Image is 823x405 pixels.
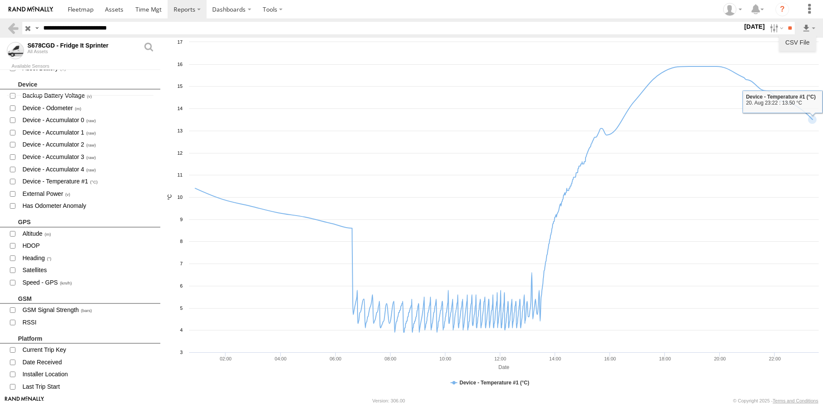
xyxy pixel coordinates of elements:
[21,265,154,276] span: View Sensor Data
[604,356,616,361] text: 16:00
[27,49,143,54] div: All Assets
[167,194,173,200] tspan: °C
[10,255,15,261] input: Heading
[21,152,154,162] span: View Sensor Data
[7,22,19,34] a: Back to Assets
[372,398,405,403] div: Version: 306.00
[21,369,154,380] span: View Sensor Data
[21,381,154,392] span: View Sensor Data
[10,320,15,325] input: RSSI
[21,277,154,288] span: View Sensor Data
[330,356,342,361] text: 06:00
[10,105,15,111] input: Device - Odometer
[180,350,183,355] text: 3
[33,22,40,34] label: Search Query
[10,179,15,184] input: Device - Temperature #1
[275,356,287,361] text: 04:00
[180,217,183,222] text: 9
[10,203,15,209] input: Has Odometer Anomaly
[9,6,53,12] img: rand-logo.svg
[5,396,44,405] a: Visit our Website
[180,261,183,266] text: 7
[18,81,157,88] div: Device
[21,240,154,251] span: View Sensor Data
[10,307,15,313] input: GSM Signal Strength
[460,380,529,386] tspan: Device - Temperature #1 (°C)
[21,357,154,368] span: View Sensor Data
[18,295,157,303] div: GSM
[143,42,153,59] a: View Asset Details
[10,372,15,377] input: Installer Location
[21,253,154,264] span: View Sensor Data
[10,267,15,273] input: Satellites
[10,191,15,197] input: External Power
[10,117,15,123] input: Device - Accumulator 0
[21,127,154,138] span: View Sensor Data
[659,356,671,361] text: 18:00
[21,305,154,315] span: View Sensor Data
[18,218,157,226] div: GPS
[10,347,15,353] input: Current Trip Key
[10,154,15,160] input: Device - Accumulator 3
[10,142,15,147] input: Device - Accumulator 2
[177,150,183,156] text: 12
[384,356,396,361] text: 08:00
[773,398,818,403] a: Terms and Conditions
[177,84,183,89] text: 15
[766,22,785,34] label: Search Filter Options
[733,398,818,403] div: © Copyright 2025 -
[21,317,154,328] span: View Sensor Data
[21,90,154,101] span: View Sensor Data
[21,201,154,212] span: View Sensor Data
[21,140,154,150] span: View Sensor Data
[10,130,15,135] input: Device - Accumulator 1
[180,306,183,311] text: 5
[714,356,726,361] text: 20:00
[10,280,15,285] input: Speed - GPS
[21,394,154,405] span: View Sensor Data
[177,39,183,45] text: 17
[782,36,813,49] a: CSV File
[10,360,15,365] input: Date Received
[21,164,154,175] span: View Sensor Data
[10,167,15,172] input: Device - Accumulator 4
[21,176,154,187] span: View Sensor Data
[21,189,154,199] span: View Sensor Data
[21,345,154,355] span: View Sensor Data
[495,356,507,361] text: 12:00
[21,115,154,126] span: View Sensor Data
[177,195,183,200] text: 10
[180,327,183,333] text: 4
[10,384,15,390] input: Last Trip Start
[440,356,452,361] text: 10:00
[10,93,15,99] input: Backup Battery Voltage
[21,103,154,114] span: View Sensor Data
[742,22,766,31] label: [DATE]
[550,356,562,361] text: 14:00
[180,239,183,244] text: 8
[177,62,183,67] text: 16
[21,228,154,239] span: View Sensor Data
[177,172,183,177] text: 11
[177,106,183,111] text: 14
[27,42,139,49] div: S678CGD - Fridge It Sprinter - Click to view sensor readings
[18,335,157,342] div: Platform
[7,42,24,59] span: Click to view sensor readings
[10,243,15,249] input: HDOP
[177,128,183,133] text: 13
[802,22,816,34] label: Export results as...
[180,283,183,288] text: 6
[220,356,232,361] text: 02:00
[499,364,510,370] tspan: Date
[769,356,781,361] text: 22:00
[10,231,15,237] input: Altitude
[12,64,160,69] div: Available Sensors
[775,3,789,16] i: ?
[720,3,745,16] div: Peter Lu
